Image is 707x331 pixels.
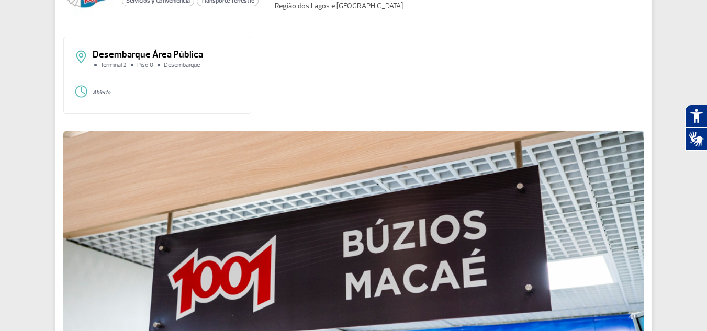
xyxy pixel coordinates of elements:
li: Terminal 2 [93,62,129,69]
li: Desembarque [156,62,203,69]
li: Piso 0 [129,62,156,69]
strong: Abierto [93,89,110,96]
button: Abrir tradutor de língua de sinais. [685,128,707,151]
p: Desembarque Área Pública [93,50,241,60]
button: Abrir recursos assistivos. [685,105,707,128]
div: Plugin de acessibilidade da Hand Talk. [685,105,707,151]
